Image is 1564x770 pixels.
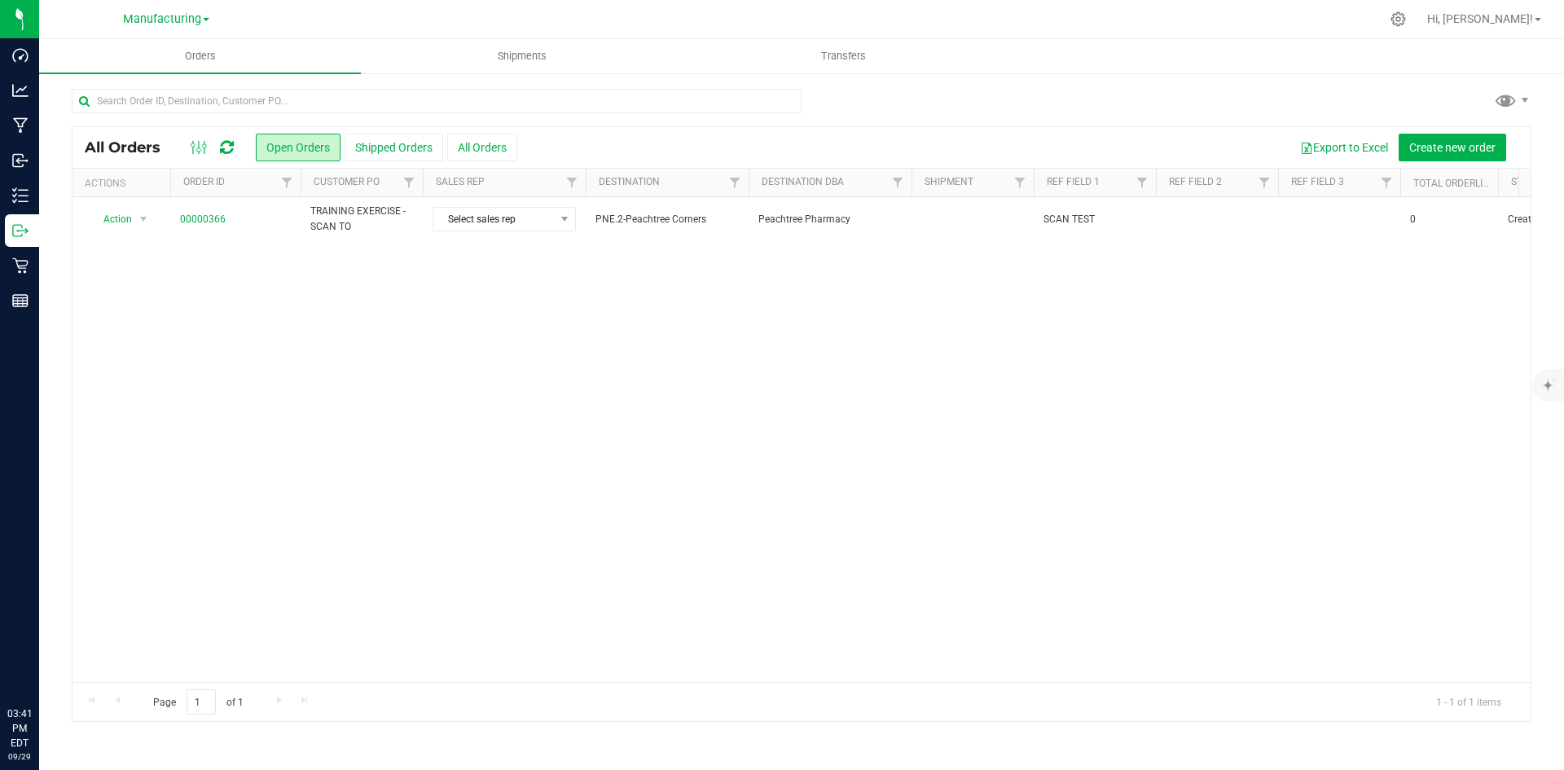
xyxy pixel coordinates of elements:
a: Transfers [683,39,1004,73]
a: Filter [1251,169,1278,196]
a: Filter [1373,169,1400,196]
span: SCAN TEST [1043,212,1095,227]
inline-svg: Reports [12,293,29,309]
button: Shipped Orders [345,134,443,161]
span: Manufacturing [123,12,201,26]
span: Action [89,208,133,231]
span: select [134,208,154,231]
a: Ref Field 1 [1047,176,1100,187]
span: Orders [163,49,238,64]
div: Actions [85,178,164,189]
a: Sales Rep [436,176,485,187]
inline-svg: Analytics [12,82,29,99]
span: All Orders [85,139,177,156]
span: Transfers [799,49,888,64]
a: Filter [722,169,749,196]
inline-svg: Dashboard [12,47,29,64]
a: Orders [39,39,361,73]
a: Shipment [925,176,973,187]
a: Destination DBA [762,176,844,187]
inline-svg: Outbound [12,222,29,239]
input: 1 [187,689,216,715]
a: Order ID [183,176,225,187]
span: Peachtree Pharmacy [758,212,902,227]
a: Filter [396,169,423,196]
inline-svg: Manufacturing [12,117,29,134]
span: Select sales rep [433,208,555,231]
span: Hi, [PERSON_NAME]! [1427,12,1533,25]
span: Shipments [476,49,569,64]
span: TRAINING EXERCISE - SCAN TO [310,204,413,235]
input: Search Order ID, Destination, Customer PO... [72,89,802,113]
a: 00000366 [180,212,226,227]
a: Total Orderlines [1413,178,1501,189]
span: PNE.2-Peachtree Corners [595,212,739,227]
a: Filter [885,169,912,196]
a: Filter [1129,169,1156,196]
span: Create new order [1409,141,1496,154]
a: Ref Field 2 [1169,176,1222,187]
a: Shipments [361,39,683,73]
a: Filter [1007,169,1034,196]
iframe: Resource center [16,640,65,689]
p: 09/29 [7,750,32,763]
inline-svg: Retail [12,257,29,274]
a: Ref Field 3 [1291,176,1344,187]
a: Filter [559,169,586,196]
button: Open Orders [256,134,340,161]
a: Status [1511,176,1546,187]
div: Manage settings [1388,11,1408,27]
button: Create new order [1399,134,1506,161]
inline-svg: Inventory [12,187,29,204]
a: Filter [274,169,301,196]
iframe: Resource center unread badge [48,637,68,657]
span: Page of 1 [139,689,257,715]
button: Export to Excel [1289,134,1399,161]
a: Customer PO [314,176,380,187]
span: 0 [1410,212,1416,227]
p: 03:41 PM EDT [7,706,32,750]
a: Destination [599,176,660,187]
inline-svg: Inbound [12,152,29,169]
span: 1 - 1 of 1 items [1423,689,1514,714]
button: All Orders [447,134,517,161]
